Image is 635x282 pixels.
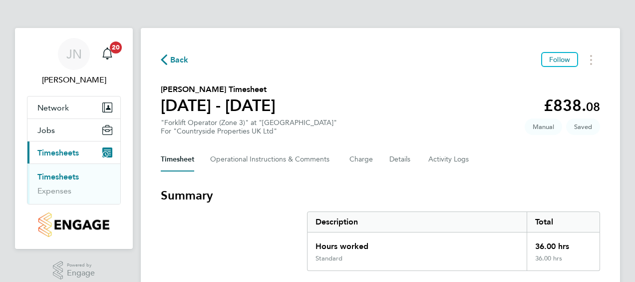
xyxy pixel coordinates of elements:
button: Operational Instructions & Comments [210,147,333,171]
span: Jobs [37,125,55,135]
button: Timesheets [27,141,120,163]
img: countryside-properties-logo-retina.png [38,212,109,237]
span: Joe Nicklin [27,74,121,86]
div: Standard [316,254,342,262]
span: JN [66,47,82,60]
a: JN[PERSON_NAME] [27,38,121,86]
button: Jobs [27,119,120,141]
a: Go to home page [27,212,121,237]
button: Back [161,53,189,66]
app-decimal: £838. [544,96,600,115]
div: Hours worked [308,232,527,254]
div: Description [308,212,527,232]
h3: Summary [161,187,600,203]
h1: [DATE] - [DATE] [161,95,276,115]
span: Network [37,103,69,112]
span: Powered by [67,261,95,269]
a: 20 [97,38,117,70]
div: Timesheets [27,163,120,204]
button: Network [27,96,120,118]
span: 20 [110,41,122,53]
div: "Forklift Operator (Zone 3)" at "[GEOGRAPHIC_DATA]" [161,118,337,135]
button: Charge [349,147,373,171]
div: 36.00 hrs [527,254,600,270]
div: 36.00 hrs [527,232,600,254]
span: This timesheet is Saved. [566,118,600,135]
span: 08 [586,99,600,114]
h2: [PERSON_NAME] Timesheet [161,83,276,95]
div: For "Countryside Properties UK Ltd" [161,127,337,135]
button: Timesheets Menu [582,52,600,67]
span: This timesheet was manually created. [525,118,562,135]
a: Timesheets [37,172,79,181]
span: Timesheets [37,148,79,157]
button: Follow [541,52,578,67]
span: Follow [549,55,570,64]
nav: Main navigation [15,28,133,249]
button: Details [389,147,412,171]
button: Activity Logs [428,147,470,171]
a: Powered byEngage [53,261,95,280]
button: Timesheet [161,147,194,171]
div: Total [527,212,600,232]
div: Summary [307,211,600,271]
a: Expenses [37,186,71,195]
span: Engage [67,269,95,277]
span: Back [170,54,189,66]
